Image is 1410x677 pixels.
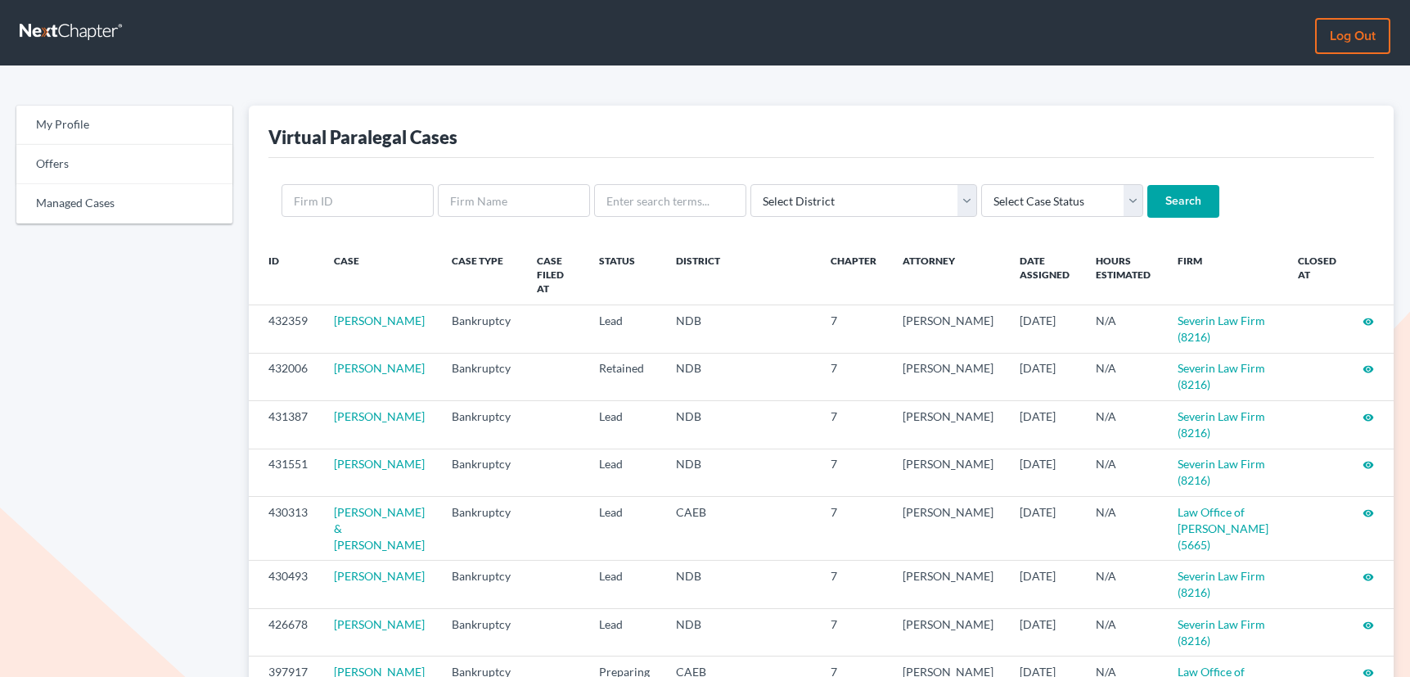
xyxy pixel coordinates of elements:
td: Lead [586,305,663,353]
input: Enter search terms... [594,184,746,217]
i: visibility [1363,412,1374,423]
td: 431387 [249,401,321,449]
td: Bankruptcy [439,561,524,608]
a: Severin Law Firm (8216) [1178,409,1265,440]
input: Search [1147,185,1219,218]
td: 430313 [249,497,321,561]
td: 7 [818,449,890,496]
td: 7 [818,608,890,656]
td: N/A [1083,305,1164,353]
td: 430493 [249,561,321,608]
i: visibility [1363,363,1374,375]
a: visibility [1363,409,1374,423]
i: visibility [1363,571,1374,583]
th: ID [249,244,321,305]
td: 7 [818,497,890,561]
td: [PERSON_NAME] [890,561,1007,608]
a: [PERSON_NAME] [334,569,425,583]
i: visibility [1363,316,1374,327]
td: 7 [818,305,890,353]
input: Firm Name [438,184,590,217]
a: Severin Law Firm (8216) [1178,361,1265,391]
a: Severin Law Firm (8216) [1178,314,1265,344]
td: [PERSON_NAME] [890,353,1007,400]
td: NDB [663,561,818,608]
a: My Profile [16,106,232,145]
th: Hours Estimated [1083,244,1164,305]
td: Lead [586,497,663,561]
a: visibility [1363,505,1374,519]
a: visibility [1363,457,1374,471]
td: Bankruptcy [439,401,524,449]
a: [PERSON_NAME] & [PERSON_NAME] [334,505,425,552]
td: Bankruptcy [439,305,524,353]
th: Firm [1164,244,1285,305]
td: N/A [1083,561,1164,608]
td: [PERSON_NAME] [890,401,1007,449]
td: N/A [1083,449,1164,496]
td: 7 [818,561,890,608]
a: Offers [16,145,232,184]
div: Virtual Paralegal Cases [268,125,457,149]
th: Date Assigned [1007,244,1083,305]
td: 432359 [249,305,321,353]
td: NDB [663,608,818,656]
td: [PERSON_NAME] [890,305,1007,353]
th: Attorney [890,244,1007,305]
a: [PERSON_NAME] [334,409,425,423]
a: Managed Cases [16,184,232,223]
td: N/A [1083,497,1164,561]
td: Lead [586,401,663,449]
td: CAEB [663,497,818,561]
td: [DATE] [1007,497,1083,561]
a: [PERSON_NAME] [334,361,425,375]
td: [PERSON_NAME] [890,497,1007,561]
i: visibility [1363,620,1374,631]
a: visibility [1363,569,1374,583]
td: [DATE] [1007,449,1083,496]
td: Lead [586,608,663,656]
th: Chapter [818,244,890,305]
td: [DATE] [1007,608,1083,656]
input: Firm ID [282,184,434,217]
a: visibility [1363,314,1374,327]
a: [PERSON_NAME] [334,457,425,471]
td: N/A [1083,608,1164,656]
a: Log out [1315,18,1390,54]
a: Severin Law Firm (8216) [1178,617,1265,648]
a: [PERSON_NAME] [334,314,425,327]
td: [PERSON_NAME] [890,449,1007,496]
a: Severin Law Firm (8216) [1178,569,1265,599]
td: NDB [663,305,818,353]
a: [PERSON_NAME] [334,617,425,631]
td: NDB [663,401,818,449]
td: [DATE] [1007,401,1083,449]
td: 7 [818,353,890,400]
th: Closed at [1285,244,1349,305]
td: 7 [818,401,890,449]
a: Law Office of [PERSON_NAME] (5665) [1178,505,1268,552]
i: visibility [1363,459,1374,471]
td: Lead [586,449,663,496]
td: Bankruptcy [439,449,524,496]
iframe: Intercom live chat [1354,621,1394,661]
a: Severin Law Firm (8216) [1178,457,1265,487]
td: 432006 [249,353,321,400]
td: Retained [586,353,663,400]
i: visibility [1363,508,1374,519]
th: Status [586,244,663,305]
td: [DATE] [1007,561,1083,608]
td: [DATE] [1007,353,1083,400]
td: Bankruptcy [439,353,524,400]
td: Bankruptcy [439,497,524,561]
td: Bankruptcy [439,608,524,656]
td: [PERSON_NAME] [890,608,1007,656]
td: N/A [1083,401,1164,449]
a: visibility [1363,361,1374,375]
td: NDB [663,353,818,400]
th: District [663,244,818,305]
td: 431551 [249,449,321,496]
td: NDB [663,449,818,496]
a: visibility [1363,617,1374,631]
td: Lead [586,561,663,608]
